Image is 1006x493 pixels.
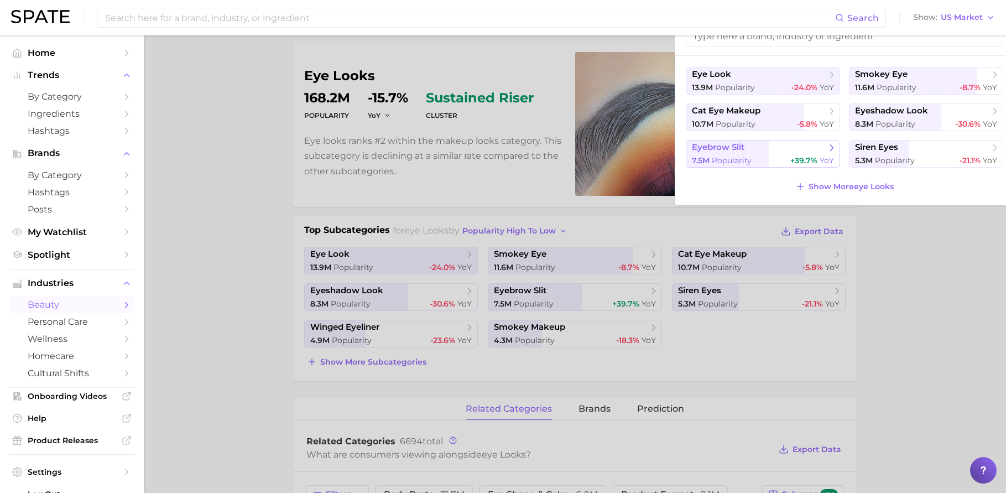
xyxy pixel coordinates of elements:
span: Show More eye looks [809,182,894,191]
span: eyeshadow look [855,106,928,116]
span: Popularity [715,82,755,92]
span: Hashtags [28,126,116,136]
a: Ingredients [9,105,135,122]
span: Industries [28,278,116,288]
span: cultural shifts [28,368,116,378]
span: -24.0% [791,82,817,92]
a: My Watchlist [9,224,135,241]
span: Home [28,48,116,58]
span: YoY [820,82,834,92]
span: Popularity [712,155,752,165]
button: eyebrow slit7.5m Popularity+39.7% YoY [686,140,840,168]
span: personal care [28,316,116,327]
span: Posts [28,204,116,215]
a: Settings [9,464,135,480]
span: -21.1% [960,155,981,165]
a: beauty [9,296,135,313]
a: homecare [9,347,135,365]
button: Show Moreeye looks [793,179,896,194]
button: siren eyes5.3m Popularity-21.1% YoY [849,140,1003,168]
a: by Category [9,88,135,105]
button: ShowUS Market [910,11,998,25]
span: -30.6% [955,119,981,129]
a: Hashtags [9,122,135,139]
span: 7.5m [692,155,710,165]
button: smokey eye11.6m Popularity-8.7% YoY [849,67,1003,95]
span: cat eye makeup [692,106,760,116]
span: 10.7m [692,119,713,129]
span: wellness [28,334,116,344]
a: wellness [9,330,135,347]
span: eye look [692,69,731,80]
span: YoY [983,155,997,165]
span: -8.7% [960,82,981,92]
span: eyebrow slit [692,142,744,153]
span: Search [847,13,879,23]
a: Spotlight [9,246,135,263]
span: YoY [983,119,997,129]
input: Type here a brand, industry or ingredient [686,26,1003,46]
span: -5.8% [797,119,817,129]
span: Popularity [716,119,755,129]
span: homecare [28,351,116,361]
span: Settings [28,467,116,477]
span: Ingredients [28,108,116,119]
span: YoY [983,82,997,92]
button: eye look13.9m Popularity-24.0% YoY [686,67,840,95]
span: Trends [28,70,116,80]
a: Posts [9,201,135,218]
span: Popularity [877,82,916,92]
a: cultural shifts [9,365,135,382]
span: Onboarding Videos [28,391,116,401]
span: Product Releases [28,435,116,445]
span: Brands [28,148,116,158]
a: Onboarding Videos [9,388,135,404]
span: +39.7% [790,155,817,165]
span: YoY [820,155,834,165]
span: smokey eye [855,69,908,80]
span: Popularity [875,155,915,165]
a: Help [9,410,135,427]
a: by Category [9,167,135,184]
span: Show [913,14,937,20]
span: beauty [28,299,116,310]
span: 8.3m [855,119,873,129]
a: Hashtags [9,184,135,201]
span: Help [28,413,116,423]
span: Popularity [875,119,915,129]
a: Product Releases [9,432,135,449]
span: 11.6m [855,82,874,92]
button: Trends [9,67,135,84]
span: Spotlight [28,250,116,260]
input: Search here for a brand, industry, or ingredient [104,8,835,27]
a: personal care [9,313,135,330]
a: Home [9,44,135,61]
button: Industries [9,275,135,292]
span: US Market [941,14,983,20]
span: YoY [820,119,834,129]
span: Hashtags [28,187,116,198]
button: cat eye makeup10.7m Popularity-5.8% YoY [686,103,840,131]
button: eyeshadow look8.3m Popularity-30.6% YoY [849,103,1003,131]
span: 13.9m [692,82,713,92]
span: siren eyes [855,142,898,153]
span: 5.3m [855,155,873,165]
img: SPATE [11,10,70,23]
span: by Category [28,91,116,102]
span: My Watchlist [28,227,116,237]
span: by Category [28,170,116,180]
button: Brands [9,145,135,162]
